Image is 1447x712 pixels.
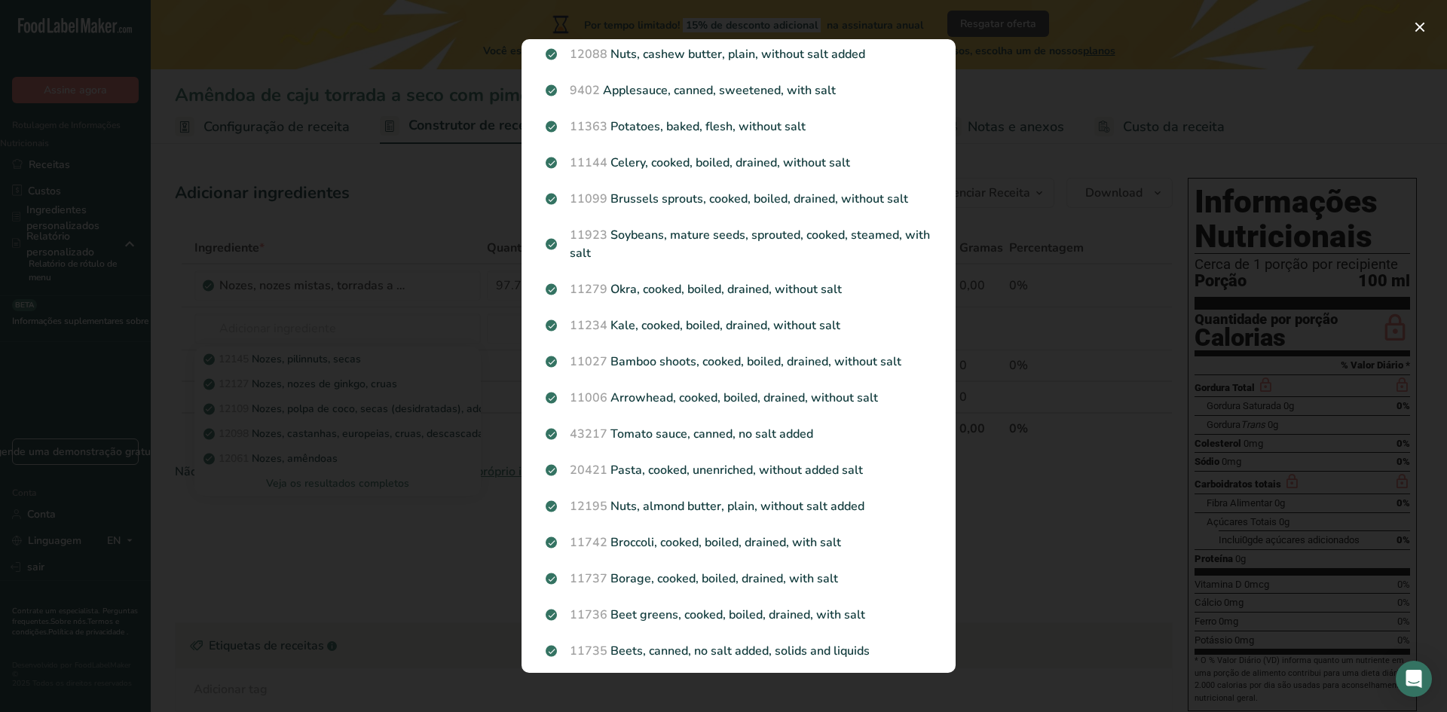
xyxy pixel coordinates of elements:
[570,191,607,207] span: 11099
[570,643,607,659] span: 11735
[570,534,607,551] span: 11742
[546,118,932,136] p: Potatoes, baked, flesh, without salt
[546,389,932,407] p: Arrowhead, cooked, boiled, drained, without salt
[546,81,932,99] p: Applesauce, canned, sweetened, with salt
[570,462,607,478] span: 20421
[546,226,932,262] p: Soybeans, mature seeds, sprouted, cooked, steamed, with salt
[546,533,932,552] p: Broccoli, cooked, boiled, drained, with salt
[1396,661,1432,697] div: Abra o Intercom Messenger
[546,45,932,63] p: Nuts, cashew butter, plain, without salt added
[546,353,932,371] p: Bamboo shoots, cooked, boiled, drained, without salt
[570,46,607,63] span: 12088
[546,606,932,624] p: Beet greens, cooked, boiled, drained, with salt
[570,498,607,515] span: 12195
[546,425,932,443] p: Tomato sauce, canned, no salt added
[570,426,607,442] span: 43217
[546,316,932,335] p: Kale, cooked, boiled, drained, without salt
[570,82,600,99] span: 9402
[570,390,607,406] span: 11006
[570,154,607,171] span: 11144
[570,353,607,370] span: 11027
[570,118,607,135] span: 11363
[570,570,607,587] span: 11737
[570,281,607,298] span: 11279
[546,497,932,515] p: Nuts, almond butter, plain, without salt added
[546,642,932,660] p: Beets, canned, no salt added, solids and liquids
[546,461,932,479] p: Pasta, cooked, unenriched, without added salt
[570,607,607,623] span: 11736
[570,227,607,243] span: 11923
[546,570,932,588] p: Borage, cooked, boiled, drained, with salt
[546,190,932,208] p: Brussels sprouts, cooked, boiled, drained, without salt
[546,280,932,298] p: Okra, cooked, boiled, drained, without salt
[570,317,607,334] span: 11234
[546,154,932,172] p: Celery, cooked, boiled, drained, without salt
